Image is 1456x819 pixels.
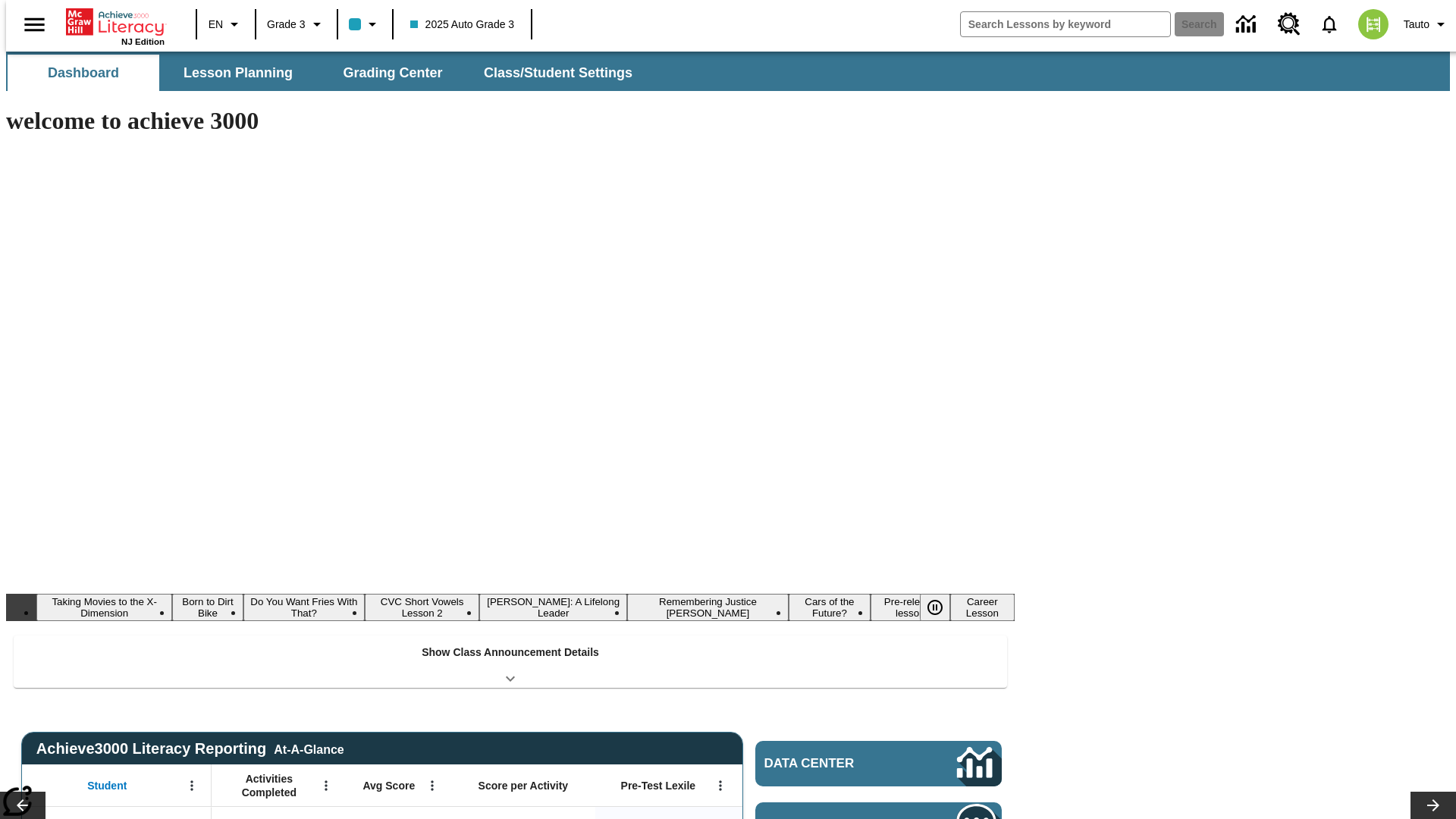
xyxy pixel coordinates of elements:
button: Lesson Planning [162,55,314,91]
input: search field [961,12,1170,36]
button: Open Menu [709,774,732,797]
div: Home [66,5,165,46]
a: Data Center [1227,4,1269,45]
button: Language: EN, Select a language [202,11,250,38]
button: Slide 3 Do You Want Fries With That? [243,594,365,621]
span: EN [209,17,223,33]
div: SubNavbar [6,55,646,91]
span: Student [87,779,127,792]
span: Score per Activity [479,779,569,792]
button: Grading Center [317,55,469,91]
h1: welcome to achieve 3000 [6,107,1015,135]
button: Open Menu [315,774,337,797]
a: Resource Center, Will open in new tab [1269,4,1310,45]
button: Slide 1 Taking Movies to the X-Dimension [36,594,172,621]
button: Slide 6 Remembering Justice O'Connor [627,594,789,621]
button: Grade: Grade 3, Select a grade [261,11,332,38]
button: Profile/Settings [1398,11,1456,38]
button: Open Menu [180,774,203,797]
button: Open side menu [12,2,57,47]
a: Notifications [1310,5,1349,44]
img: avatar image [1358,9,1389,39]
span: Avg Score [362,779,415,792]
div: Pause [920,594,965,621]
button: Pause [920,594,950,621]
button: Slide 8 Pre-release lesson [871,594,950,621]
button: Class/Student Settings [472,55,645,91]
span: Activities Completed [219,772,319,799]
button: Slide 5 Dianne Feinstein: A Lifelong Leader [479,594,627,621]
span: Achieve3000 Literacy Reporting [36,740,344,758]
button: Dashboard [8,55,159,91]
span: Tauto [1404,17,1429,33]
button: Select a new avatar [1349,5,1398,44]
div: At-A-Glance [274,740,344,757]
span: NJ Edition [121,37,165,46]
button: Lesson carousel, Next [1410,792,1456,819]
span: Grade 3 [267,17,306,33]
button: Slide 7 Cars of the Future? [789,594,871,621]
button: Open Menu [421,774,444,797]
span: Pre-Test Lexile [621,779,696,792]
button: Slide 2 Born to Dirt Bike [172,594,243,621]
button: Class color is light blue. Change class color [343,11,388,38]
div: Show Class Announcement Details [14,635,1007,688]
button: Slide 9 Career Lesson [950,594,1015,621]
span: Data Center [764,756,906,771]
span: 2025 Auto Grade 3 [410,17,515,33]
a: Data Center [755,741,1002,786]
button: Slide 4 CVC Short Vowels Lesson 2 [365,594,479,621]
div: SubNavbar [6,52,1450,91]
a: Home [66,7,165,37]
p: Show Class Announcement Details [422,645,599,661]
